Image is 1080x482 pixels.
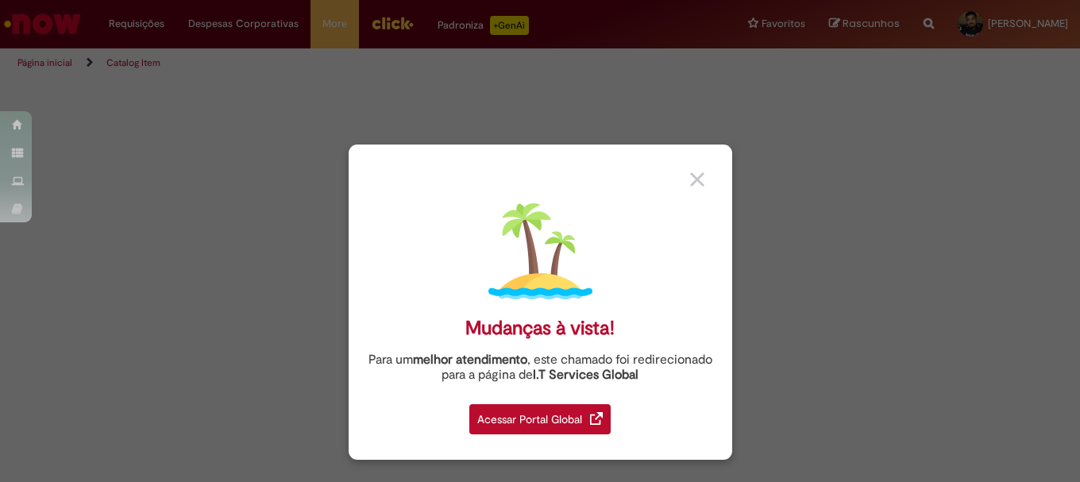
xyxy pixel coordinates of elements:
[361,353,720,383] div: Para um , este chamado foi redirecionado para a página de
[590,412,603,425] img: redirect_link.png
[469,404,611,434] div: Acessar Portal Global
[533,358,638,383] a: I.T Services Global
[413,352,527,368] strong: melhor atendimento
[488,199,592,303] img: island.png
[690,172,704,187] img: close_button_grey.png
[465,317,615,340] div: Mudanças à vista!
[469,395,611,434] a: Acessar Portal Global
